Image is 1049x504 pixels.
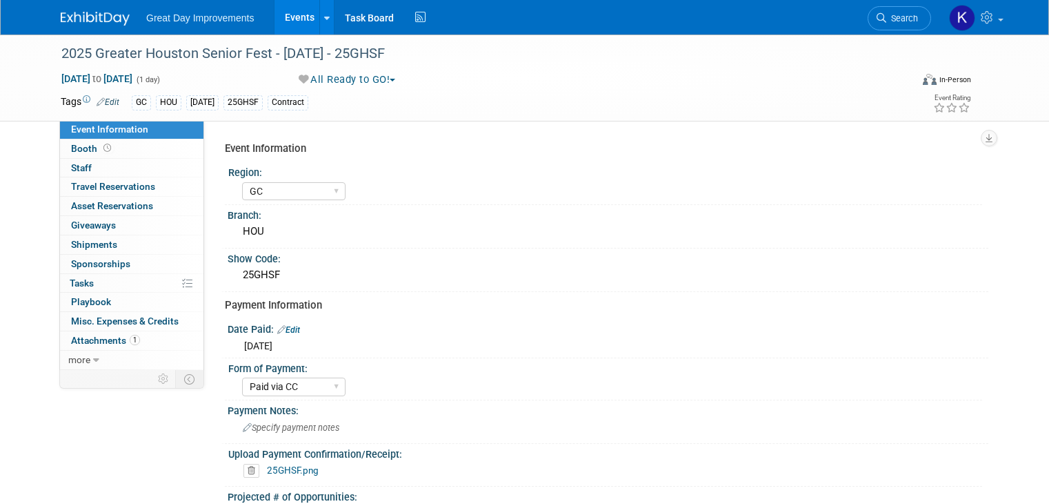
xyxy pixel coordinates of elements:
span: Giveaways [71,220,116,231]
td: Toggle Event Tabs [176,370,204,388]
div: 25GHSF [238,264,978,286]
div: Event Format [837,72,971,93]
img: Format-Inperson.png [923,74,937,85]
div: Upload Payment Confirmation/Receipt: [228,444,982,461]
div: Projected # of Opportunities: [228,487,988,504]
a: Delete attachment? [243,466,265,476]
img: Kenneth Luquette [949,5,975,31]
span: Booth not reserved yet [101,143,114,153]
div: Payment Notes: [228,400,988,418]
span: to [90,73,103,84]
span: Specify payment notes [243,423,339,433]
div: GC [132,95,151,110]
span: Booth [71,143,114,154]
span: Search [886,13,918,23]
span: Asset Reservations [71,200,153,211]
a: Playbook [60,293,203,311]
a: 25GHSF.png [267,465,319,476]
span: [DATE] [DATE] [61,72,133,85]
div: Contract [268,95,308,110]
div: Region: [228,162,982,180]
div: HOU [156,95,181,110]
div: Payment Information [225,298,978,313]
div: In-Person [939,75,971,85]
span: Event Information [71,124,148,135]
div: Event Information [225,142,978,156]
a: Staff [60,159,203,177]
a: Edit [277,325,300,335]
span: Shipments [71,239,117,250]
span: (1 day) [135,75,160,84]
a: Sponsorships [60,255,203,273]
span: Sponsorships [71,258,130,269]
div: Branch: [228,205,988,222]
span: Tasks [70,278,94,289]
span: Attachments [71,335,140,346]
span: Playbook [71,296,111,307]
a: Travel Reservations [60,177,203,196]
div: 2025 Greater Houston Senior Fest - [DATE] - 25GHSF [57,41,894,66]
td: Tags [61,95,119,110]
a: Misc. Expenses & Credits [60,312,203,331]
a: Tasks [60,274,203,293]
div: Event Rating [933,95,970,101]
td: Personalize Event Tab Strip [152,370,176,388]
a: Asset Reservations [60,197,203,215]
span: [DATE] [244,340,272,351]
span: more [68,354,90,365]
span: Staff [71,162,92,173]
a: Booth [60,139,203,158]
a: Shipments [60,235,203,254]
a: more [60,351,203,369]
div: Date Paid: [228,319,988,337]
div: Show Code: [228,249,988,266]
a: Attachments1 [60,331,203,350]
div: HOU [238,221,978,242]
div: [DATE] [186,95,219,110]
span: Misc. Expenses & Credits [71,316,179,327]
span: Travel Reservations [71,181,155,192]
a: Giveaways [60,216,203,235]
div: 25GHSF [223,95,263,110]
span: 1 [130,335,140,345]
a: Event Information [60,120,203,139]
span: Great Day Improvements [146,12,254,23]
div: Form of Payment: [228,358,982,376]
a: Search [868,6,931,30]
a: Edit [97,97,119,107]
img: ExhibitDay [61,12,130,26]
button: All Ready to GO! [294,72,401,87]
